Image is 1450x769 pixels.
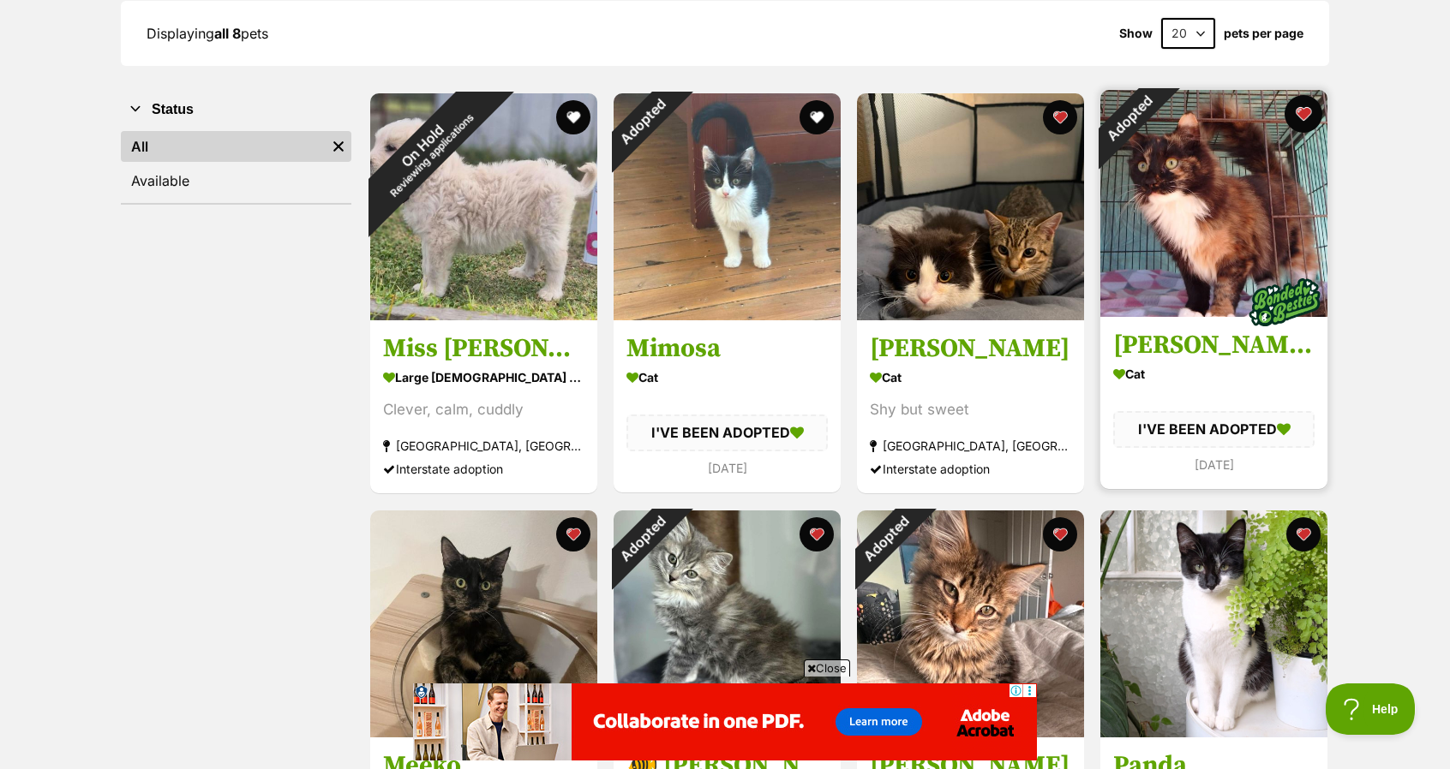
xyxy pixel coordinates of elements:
[1326,683,1416,735] iframe: Help Scout Beacon - Open
[1119,27,1153,40] span: Show
[2,2,15,15] img: consumer-privacy-logo.png
[383,399,584,422] div: Clever, calm, cuddly
[870,399,1071,422] div: Shy but sweet
[214,25,241,42] strong: all 8
[383,333,584,366] h3: Miss [PERSON_NAME]
[800,517,834,551] button: favourite
[1043,100,1077,134] button: favourite
[1113,330,1315,362] h3: [PERSON_NAME] and [PERSON_NAME]
[857,93,1084,320] img: Nola
[1078,68,1180,170] div: Adopted
[383,435,584,458] div: [GEOGRAPHIC_DATA], [GEOGRAPHIC_DATA]
[870,435,1071,458] div: [GEOGRAPHIC_DATA], [GEOGRAPHIC_DATA]
[326,131,351,162] a: Remove filter
[370,510,597,737] img: Meeko
[556,517,590,551] button: favourite
[121,128,351,203] div: Status
[591,488,693,590] div: Adopted
[870,458,1071,481] div: Interstate adoption
[413,683,1037,760] iframe: Advertisement
[383,366,584,390] div: large [DEMOGRAPHIC_DATA] Dog
[626,333,828,366] h3: Mimosa
[1100,510,1327,737] img: Panda
[614,307,841,324] a: Adopted
[591,71,693,173] div: Adopted
[121,165,351,196] a: Available
[1286,517,1321,551] button: favourite
[388,111,476,200] span: Reviewing applications
[835,488,937,590] div: Adopted
[370,93,597,320] img: Miss Piggy
[370,320,597,494] a: Miss [PERSON_NAME] large [DEMOGRAPHIC_DATA] Dog Clever, calm, cuddly [GEOGRAPHIC_DATA], [GEOGRAPH...
[614,93,841,320] img: Mimosa
[383,458,584,481] div: Interstate adoption
[1224,27,1303,40] label: pets per page
[556,100,590,134] button: favourite
[857,320,1084,494] a: [PERSON_NAME] Cat Shy but sweet [GEOGRAPHIC_DATA], [GEOGRAPHIC_DATA] Interstate adoption favourite
[1043,517,1077,551] button: favourite
[1100,317,1327,489] a: [PERSON_NAME] and [PERSON_NAME] Cat I'VE BEEN ADOPTED [DATE] favourite
[870,333,1071,366] h3: [PERSON_NAME]
[1113,362,1315,387] div: Cat
[1100,303,1327,320] a: Adopted
[370,307,597,324] a: On HoldReviewing applications
[121,131,326,162] a: All
[1242,260,1327,346] img: bonded besties
[626,456,828,480] div: [DATE]
[626,415,828,451] div: I'VE BEEN ADOPTED
[121,98,351,121] button: Status
[614,510,841,737] img: 🐠 Wanda 🐠
[1285,95,1322,133] button: favourite
[870,366,1071,390] div: Cat
[333,56,522,245] div: On Hold
[800,100,834,134] button: favourite
[857,510,1084,737] img: Meg Mac
[614,320,841,492] a: Mimosa Cat I'VE BEEN ADOPTED [DATE] favourite
[804,659,850,677] span: Close
[1113,453,1315,476] div: [DATE]
[1113,412,1315,448] div: I'VE BEEN ADOPTED
[626,366,828,390] div: Cat
[147,25,268,42] span: Displaying pets
[1100,90,1327,317] img: Hazel and Hannah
